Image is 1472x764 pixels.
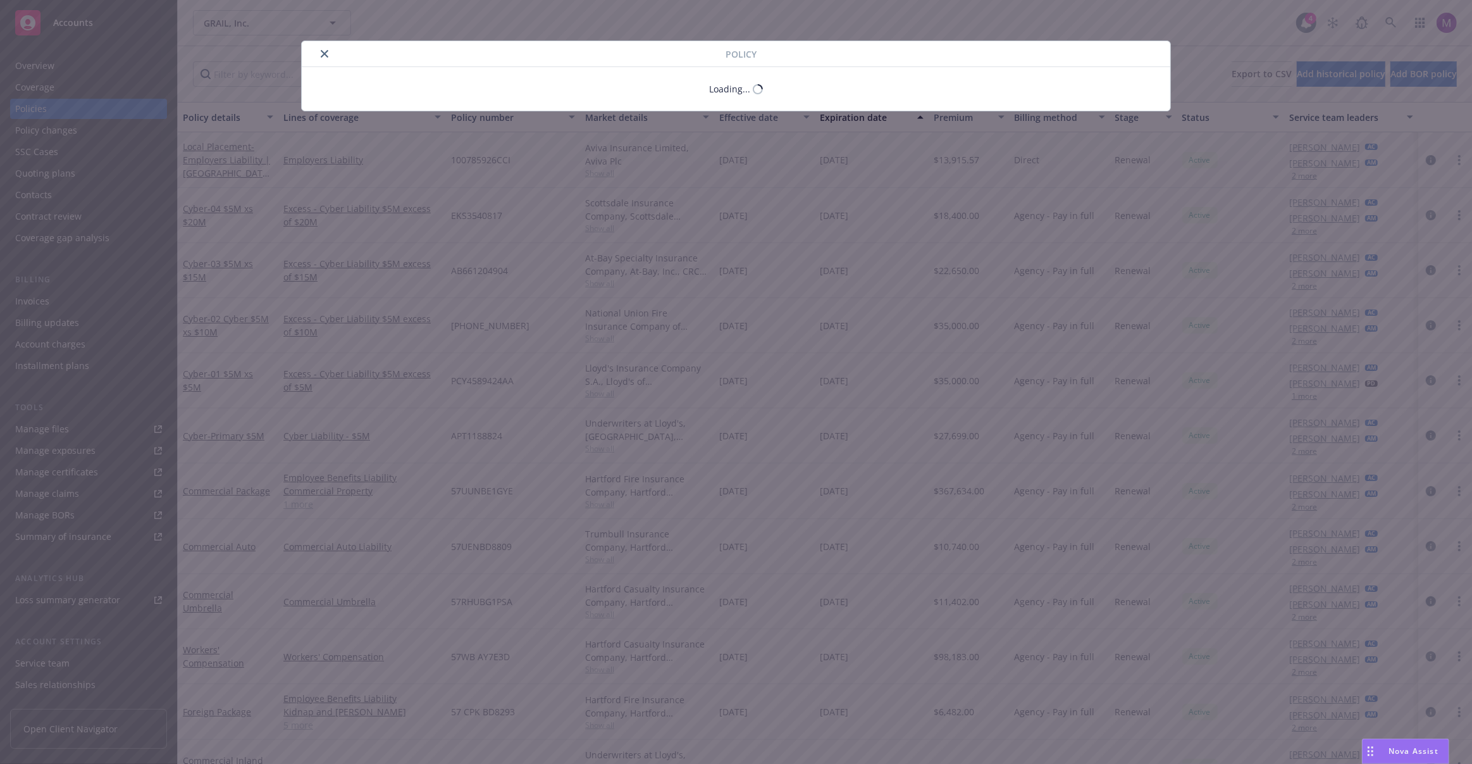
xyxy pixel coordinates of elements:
span: Nova Assist [1389,746,1438,756]
div: Drag to move [1363,739,1378,763]
button: Nova Assist [1362,739,1449,764]
div: Loading... [709,82,750,96]
button: close [317,46,332,61]
span: Policy [726,47,757,61]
